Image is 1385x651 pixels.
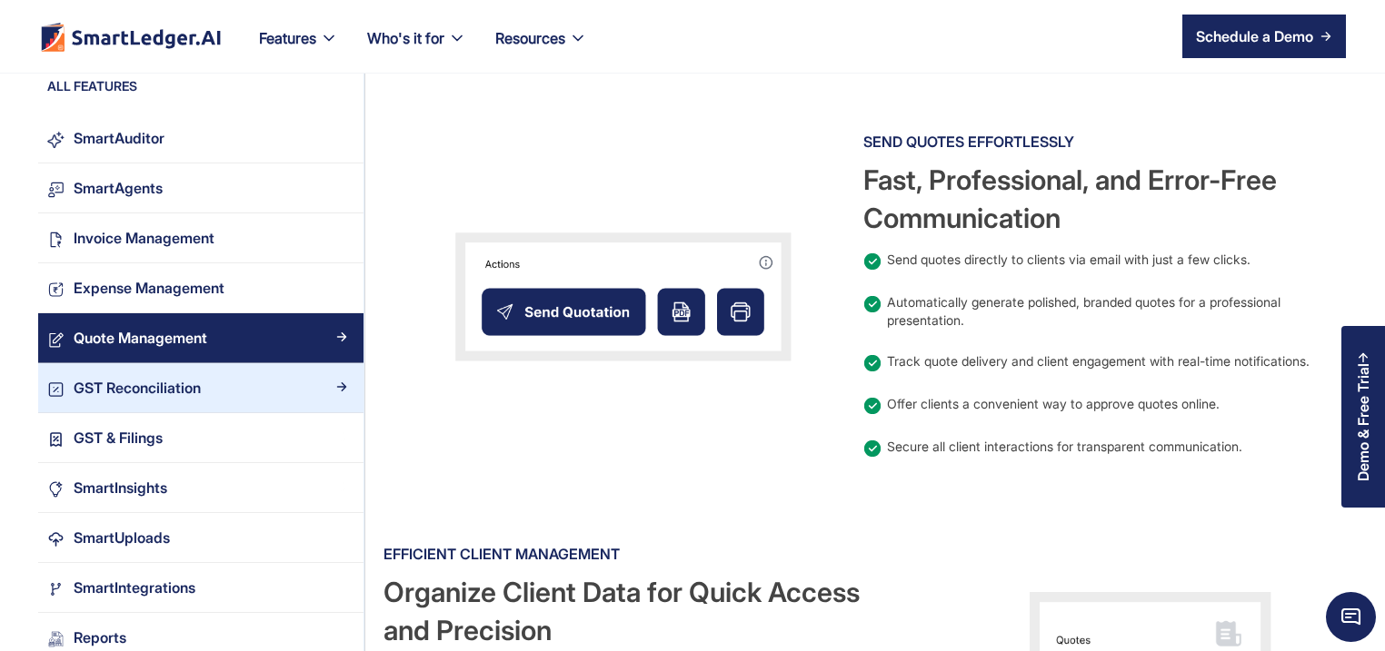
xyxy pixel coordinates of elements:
[38,563,364,613] a: SmartIntegrationsArrow Right Blue
[244,25,353,73] div: Features
[336,431,347,442] img: Arrow Right Blue
[887,438,1242,456] div: Secure all client interactions for transparent communication.
[38,263,364,313] a: Expense ManagementArrow Right Blue
[336,182,347,192] img: Arrow Right Blue
[336,232,347,242] img: Arrow Right Blue
[39,22,223,52] a: home
[336,631,347,642] img: Arrow Right Blue
[38,513,364,563] a: SmartUploadsArrow Right Blue
[74,126,164,151] div: SmartAuditor
[38,463,364,513] a: SmartInsightsArrow Right Blue
[38,413,364,463] a: GST & FilingsArrow Right Blue
[74,376,201,400] div: GST Reconciliation
[1196,25,1313,47] div: Schedule a Demo
[336,581,347,592] img: Arrow Right Blue
[74,576,195,600] div: SmartIntegrations
[74,226,214,251] div: Invoice Management
[74,326,207,350] div: Quote Management
[38,77,364,104] div: ALL FEATURES
[74,426,163,450] div: GST & Filings
[1355,363,1371,481] div: Demo & Free Trial
[38,113,364,163] a: SmartAuditorArrow Right Blue
[1182,15,1346,58] a: Schedule a Demo
[887,293,1343,330] div: Automatically generate polished, branded quotes for a professional presentation.
[336,531,347,542] img: Arrow Right Blue
[863,161,1343,237] div: Fast, Professional, and Error-Free Communication
[887,352,1310,370] div: Track quote delivery and client engagement with real-time notifications.
[336,331,347,342] img: Arrow Right Blue
[1326,592,1376,642] span: Chat Widget
[336,381,347,392] img: Arrow Right Blue
[863,127,1343,156] div: Send Quotes Effortlessly
[367,25,444,51] div: Who's it for
[38,363,364,413] a: GST ReconciliationArrow Right Blue
[38,163,364,213] a: SmartAgentsArrow Right Blue
[495,25,565,51] div: Resources
[74,476,167,500] div: SmartInsights
[336,281,347,292] img: Arrow Right Blue
[384,573,863,649] div: Organize Client Data for Quick Access and Precision
[481,25,602,73] div: Resources
[353,25,481,73] div: Who's it for
[38,213,364,263] a: Invoice ManagementArrow Right Blue
[336,481,347,492] img: Arrow Right Blue
[74,176,163,201] div: SmartAgents
[74,626,126,650] div: Reports
[887,395,1220,413] div: Offer clients a convenient way to approve quotes online.
[39,22,223,52] img: footer logo
[887,251,1250,269] div: Send quotes directly to clients via email with just a few clicks.
[74,526,170,550] div: SmartUploads
[336,132,347,143] img: Arrow Right Blue
[74,276,224,301] div: Expense Management
[38,313,364,363] a: Quote ManagementArrow Right Blue
[384,539,863,568] div: Efficient Client Management
[1320,31,1331,42] img: arrow right icon
[259,25,316,51] div: Features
